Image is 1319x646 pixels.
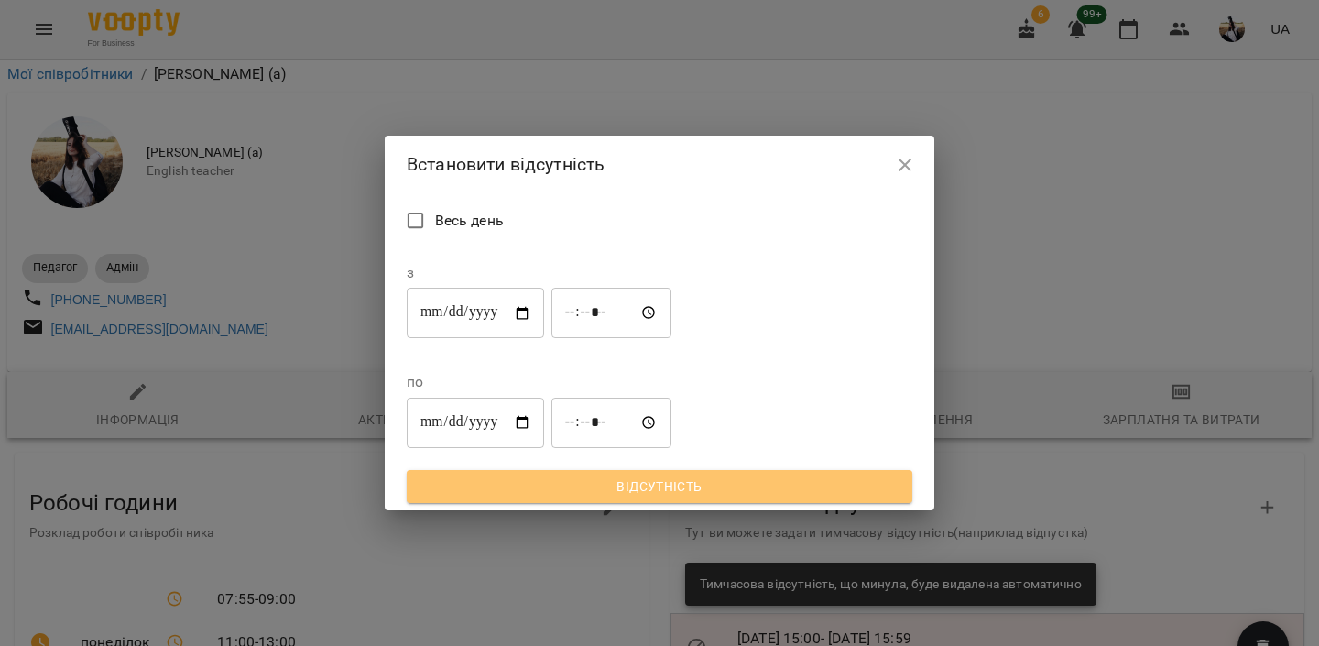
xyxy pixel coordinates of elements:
[407,470,912,503] button: Відсутність
[435,210,504,232] span: Весь день
[407,266,671,280] label: з
[407,375,671,389] label: по
[407,150,912,179] h2: Встановити відсутність
[421,476,898,498] span: Відсутність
